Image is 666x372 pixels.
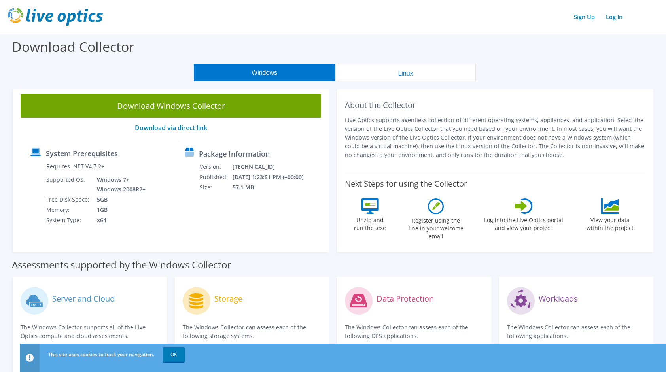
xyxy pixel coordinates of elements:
label: Data Protection [377,295,434,303]
td: 5GB [91,194,147,205]
span: This site uses cookies to track your navigation. [48,351,154,358]
p: The Windows Collector can assess each of the following applications. [507,323,645,340]
a: Download Windows Collector [21,94,321,118]
button: Linux [335,64,476,81]
label: View your data within the project [581,214,638,232]
td: Windows 7+ Windows 2008R2+ [91,175,147,194]
p: Live Optics supports agentless collection of different operating systems, appliances, and applica... [345,116,645,159]
td: System Type: [46,215,91,225]
td: Free Disk Space: [46,194,91,205]
td: [DATE] 1:23:51 PM (+00:00) [232,172,314,182]
label: Package Information [199,150,270,158]
td: Version: [199,162,232,172]
label: Server and Cloud [52,295,115,303]
td: x64 [91,215,147,225]
label: System Prerequisites [46,149,118,157]
a: OK [163,347,185,362]
td: [TECHNICAL_ID] [232,162,314,172]
td: 57.1 MB [232,182,314,193]
td: Supported OS: [46,175,91,194]
img: live_optics_svg.svg [8,8,103,26]
td: Published: [199,172,232,182]
label: Next Steps for using the Collector [345,179,467,189]
label: Register using the line in your welcome email [406,214,465,240]
p: The Windows Collector supports all of the Live Optics compute and cloud assessments. [21,323,159,340]
a: Sign Up [570,11,599,23]
label: Requires .NET V4.7.2+ [46,162,104,170]
h2: About the Collector [345,100,645,110]
label: Storage [214,295,242,303]
label: Unzip and run the .exe [352,214,388,232]
a: Log In [602,11,626,23]
label: Log into the Live Optics portal and view your project [484,214,564,232]
a: Download via direct link [135,123,207,132]
p: The Windows Collector can assess each of the following DPS applications. [345,323,483,340]
label: Assessments supported by the Windows Collector [12,261,231,269]
label: Download Collector [12,38,134,56]
label: Workloads [539,295,578,303]
button: Windows [194,64,335,81]
td: Size: [199,182,232,193]
p: The Windows Collector can assess each of the following storage systems. [183,323,321,340]
td: Memory: [46,205,91,215]
td: 1GB [91,205,147,215]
